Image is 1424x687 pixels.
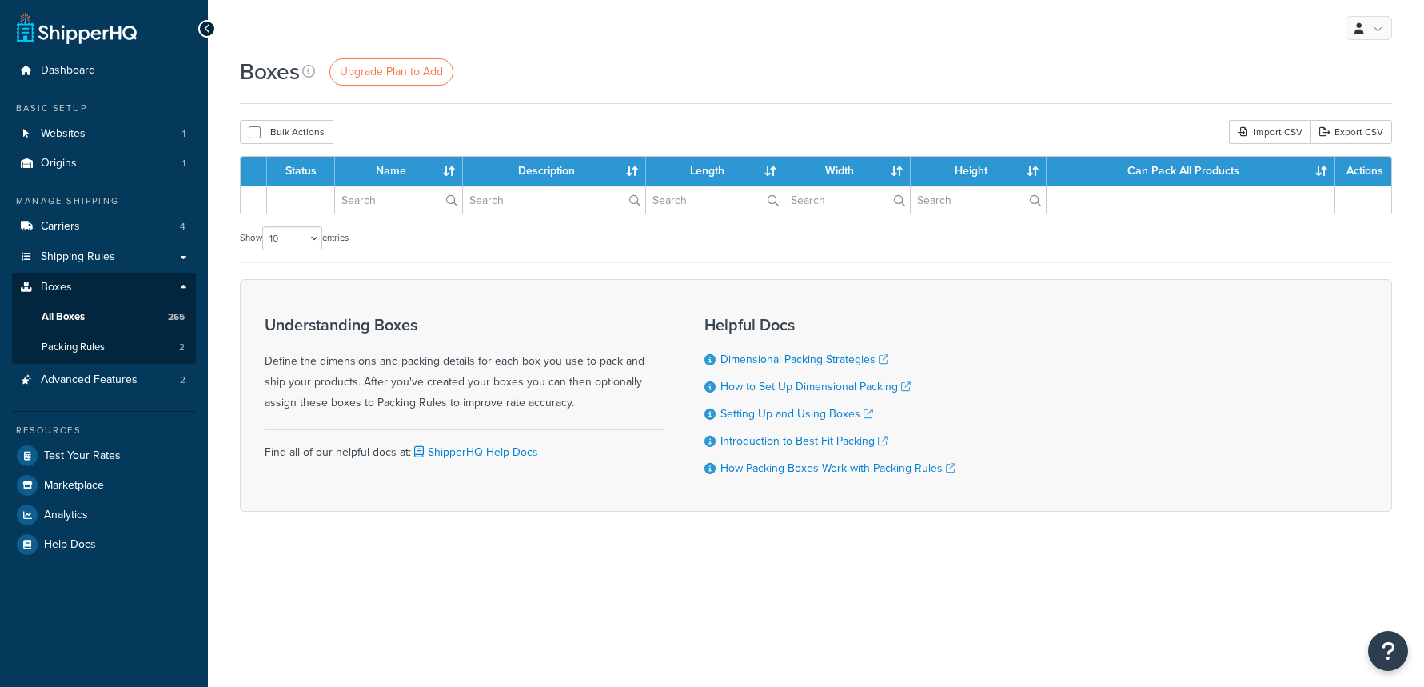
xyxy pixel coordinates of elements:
[265,429,664,463] div: Find all of our helpful docs at:
[12,365,196,395] li: Advanced Features
[17,12,137,44] a: ShipperHQ Home
[720,378,911,395] a: How to Set Up Dimensional Packing
[1310,120,1392,144] a: Export CSV
[44,509,88,522] span: Analytics
[1368,631,1408,671] button: Open Resource Center
[411,444,538,461] a: ShipperHQ Help Docs
[41,281,72,294] span: Boxes
[646,186,784,214] input: Search
[12,212,196,242] li: Carriers
[262,226,322,250] select: Showentries
[784,157,911,186] th: Width
[265,316,664,413] div: Define the dimensions and packing details for each box you use to pack and ship your products. Af...
[12,242,196,272] a: Shipping Rules
[12,424,196,437] div: Resources
[41,64,95,78] span: Dashboard
[168,310,185,324] span: 265
[911,157,1047,186] th: Height
[12,273,196,364] li: Boxes
[12,530,196,559] a: Help Docs
[12,149,196,178] li: Origins
[41,127,86,141] span: Websites
[12,471,196,500] a: Marketplace
[463,157,646,186] th: Description
[12,194,196,208] div: Manage Shipping
[42,310,85,324] span: All Boxes
[44,538,96,552] span: Help Docs
[1335,157,1391,186] th: Actions
[704,316,955,334] h3: Helpful Docs
[1229,120,1310,144] div: Import CSV
[463,186,645,214] input: Search
[12,56,196,86] a: Dashboard
[41,373,138,387] span: Advanced Features
[720,405,873,422] a: Setting Up and Using Boxes
[329,58,453,86] a: Upgrade Plan to Add
[240,226,349,250] label: Show entries
[340,63,443,80] span: Upgrade Plan to Add
[12,302,196,332] a: All Boxes 265
[911,186,1046,214] input: Search
[180,220,185,234] span: 4
[12,333,196,362] li: Packing Rules
[12,273,196,302] a: Boxes
[180,373,185,387] span: 2
[240,120,333,144] button: Bulk Actions
[12,333,196,362] a: Packing Rules 2
[720,460,955,477] a: How Packing Boxes Work with Packing Rules
[265,316,664,334] h3: Understanding Boxes
[182,157,185,170] span: 1
[12,149,196,178] a: Origins 1
[182,127,185,141] span: 1
[42,341,105,354] span: Packing Rules
[41,250,115,264] span: Shipping Rules
[646,157,784,186] th: Length
[12,102,196,115] div: Basic Setup
[267,157,335,186] th: Status
[335,157,463,186] th: Name
[12,501,196,529] a: Analytics
[179,341,185,354] span: 2
[12,441,196,470] a: Test Your Rates
[1047,157,1335,186] th: Can Pack All Products
[41,157,77,170] span: Origins
[240,56,300,87] h1: Boxes
[12,302,196,332] li: All Boxes
[44,479,104,493] span: Marketplace
[44,449,121,463] span: Test Your Rates
[784,186,911,214] input: Search
[41,220,80,234] span: Carriers
[720,351,888,368] a: Dimensional Packing Strategies
[335,186,462,214] input: Search
[12,365,196,395] a: Advanced Features 2
[12,119,196,149] li: Websites
[720,433,888,449] a: Introduction to Best Fit Packing
[12,119,196,149] a: Websites 1
[12,212,196,242] a: Carriers 4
